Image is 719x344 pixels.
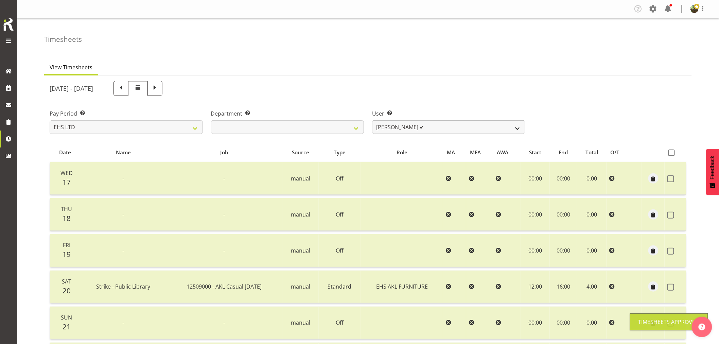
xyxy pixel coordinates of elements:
[221,149,228,156] span: Job
[291,175,310,182] span: manual
[638,318,700,326] div: Timesheets Approved
[224,247,225,254] span: -
[61,205,72,213] span: Thu
[610,149,619,156] span: O/T
[577,307,606,339] td: 0.00
[63,213,71,223] span: 18
[397,149,407,156] span: Role
[470,149,481,156] span: MEA
[63,250,71,259] span: 19
[319,271,361,303] td: Standard
[521,307,550,339] td: 00:00
[690,5,699,13] img: filipo-iupelid4dee51ae661687a442d92e36fb44151.png
[50,63,92,71] span: View Timesheets
[550,198,577,231] td: 00:00
[521,162,550,195] td: 00:00
[709,156,716,179] span: Feedback
[122,247,124,254] span: -
[122,211,124,218] span: -
[319,307,361,339] td: Off
[122,175,124,182] span: -
[319,234,361,267] td: Off
[63,322,71,331] span: 21
[559,149,568,156] span: End
[376,283,428,290] span: EHS AKL FURNITURE
[521,198,550,231] td: 00:00
[63,177,71,187] span: 17
[291,283,310,290] span: manual
[63,241,70,249] span: Fri
[521,271,550,303] td: 12:00
[550,307,577,339] td: 00:00
[61,314,72,321] span: Sun
[50,85,93,92] h5: [DATE] - [DATE]
[63,286,71,295] span: 20
[224,319,225,326] span: -
[211,109,364,118] label: Department
[319,198,361,231] td: Off
[577,234,606,267] td: 0.00
[497,149,508,156] span: AWA
[550,234,577,267] td: 00:00
[585,149,598,156] span: Total
[550,271,577,303] td: 16:00
[577,271,606,303] td: 4.00
[224,211,225,218] span: -
[50,109,203,118] label: Pay Period
[706,149,719,195] button: Feedback - Show survey
[521,234,550,267] td: 00:00
[291,319,310,326] span: manual
[699,324,705,330] img: help-xxl-2.png
[550,162,577,195] td: 00:00
[291,211,310,218] span: manual
[372,109,525,118] label: User
[60,169,73,177] span: Wed
[319,162,361,195] td: Off
[122,319,124,326] span: -
[62,278,71,285] span: Sat
[577,162,606,195] td: 0.00
[59,149,71,156] span: Date
[96,283,150,290] span: Strike - Public Library
[116,149,131,156] span: Name
[292,149,309,156] span: Source
[224,175,225,182] span: -
[291,247,310,254] span: manual
[529,149,541,156] span: Start
[2,17,15,32] img: Rosterit icon logo
[187,283,262,290] span: 12509000 - AKL Casual [DATE]
[447,149,455,156] span: MA
[334,149,346,156] span: Type
[44,35,82,43] h4: Timesheets
[577,198,606,231] td: 0.00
